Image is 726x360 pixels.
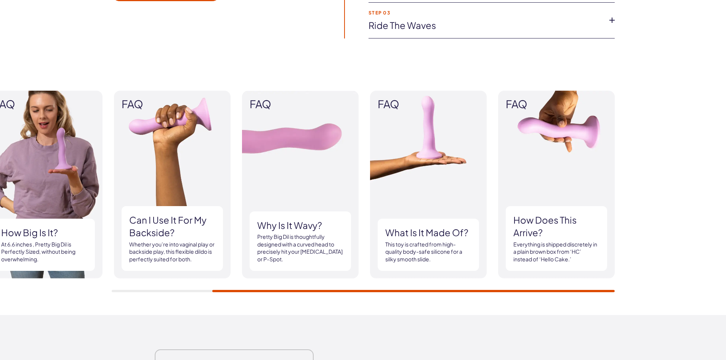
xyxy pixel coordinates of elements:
[129,241,215,263] p: Whether you’re into vaginal play or backside play, this flexible dildo is perfectly suited for both.
[513,214,599,239] h3: How does this arrive?
[257,233,343,263] p: Pretty Big Dil is thoughtfully designed with a curved head to precisely hit your [MEDICAL_DATA] o...
[385,241,471,263] p: This toy is crafted from high-quality body-safe silicone for a silky smooth slide.
[369,19,603,32] a: Ride the waves
[378,98,479,110] span: FAQ
[257,219,343,232] h3: Why is it wavy?
[122,98,223,110] span: FAQ
[1,241,87,263] p: At 6.6 inches , Pretty Big Dil is Perfectly Sized, without being overwhelming.
[129,214,215,239] h3: Can I use it for my backside?
[369,10,603,15] strong: Step 03
[250,98,351,110] span: FAQ
[506,98,607,110] span: FAQ
[385,226,471,239] h3: What is it made of?
[1,226,87,239] h3: How big is it?
[513,241,599,263] p: Everything is shipped discretely in a plain brown box from ‘HC’ instead of ‘Hello Cake.’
